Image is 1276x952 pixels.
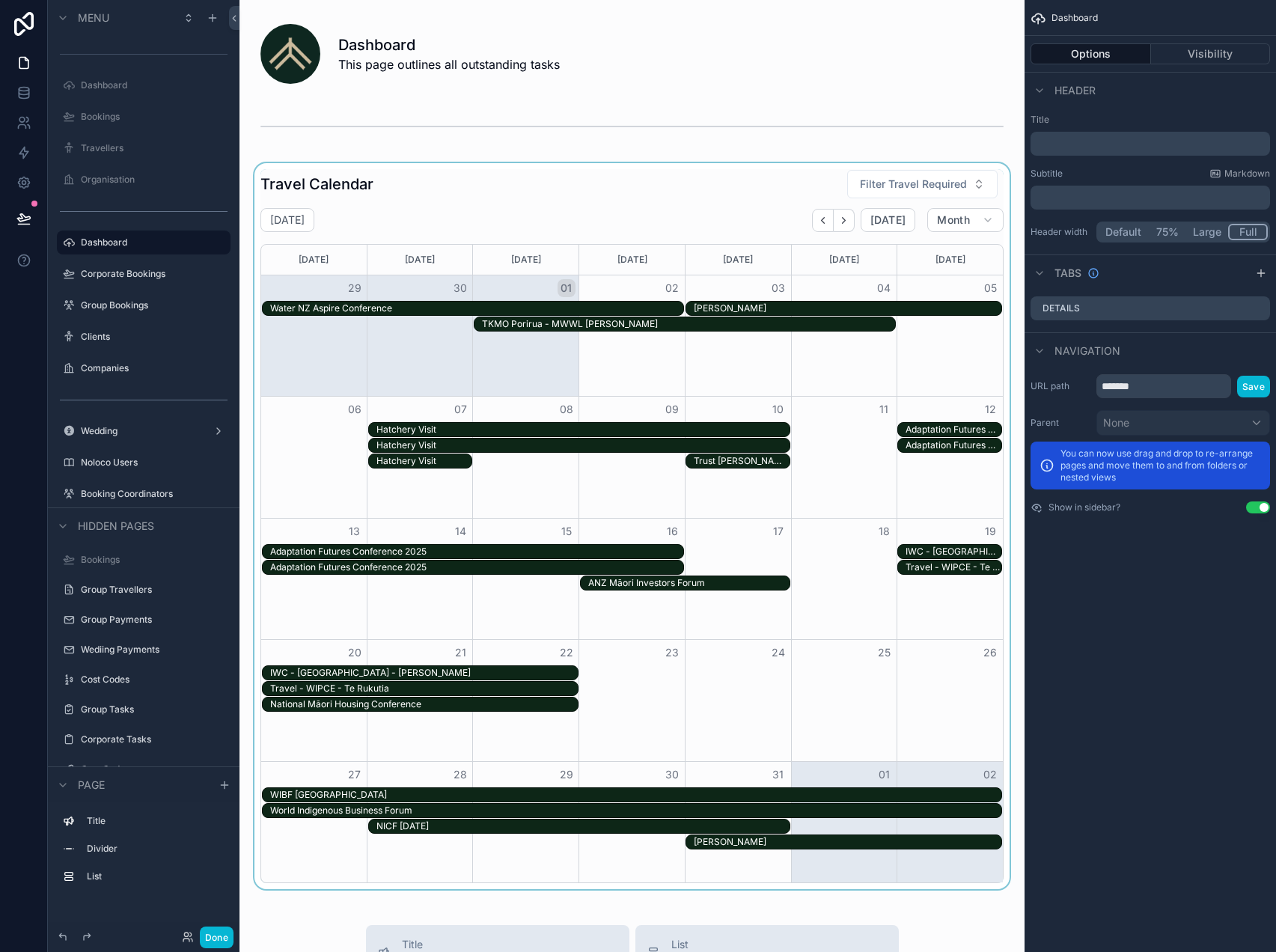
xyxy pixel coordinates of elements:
[81,488,228,500] a: Booking Coordinators
[81,425,207,437] label: Wedding
[81,331,228,343] label: Clients
[270,789,1001,801] div: WIBF [GEOGRAPHIC_DATA]
[906,561,1001,574] div: Travel - WIPCE - Te Rukutia
[1031,226,1090,238] label: Header width
[1031,43,1151,64] button: Options
[1209,168,1270,180] a: Markdown
[694,835,1001,849] div: Te Kakano
[875,766,893,784] button: 01
[663,766,681,784] button: 30
[81,174,228,186] label: Organisation
[558,644,576,662] button: 22
[1054,83,1096,98] span: Header
[451,522,469,540] button: 14
[1051,12,1098,24] span: Dashboard
[663,522,681,540] button: 16
[270,666,578,680] div: IWC - Brisbane - Georgina King
[81,79,228,91] label: Dashboard
[451,766,469,784] button: 28
[981,522,999,540] button: 19
[376,424,790,436] div: Hatchery Visit
[694,302,1001,314] div: [PERSON_NAME]
[81,237,222,248] a: Dashboard
[270,788,1001,802] div: WIBF Australia
[78,778,105,793] span: Page
[769,522,787,540] button: 17
[906,424,1001,436] div: Adaptation Futures Conference 2025
[270,546,683,558] div: Adaptation Futures Conference 2025
[376,455,472,467] div: Hatchery Visit
[906,546,1001,558] div: IWC - [GEOGRAPHIC_DATA] - [PERSON_NAME]
[81,554,228,566] a: Bookings
[588,576,790,590] div: ANZ Māori Investors Forum
[558,522,576,540] button: 15
[270,302,683,314] div: Water NZ Aspire Conference
[81,268,228,280] label: Corporate Bookings
[81,142,228,154] a: Travellers
[376,439,790,452] div: Hatchery Visit
[694,454,790,468] div: Trust Hui
[906,423,1001,436] div: Adaptation Futures Conference 2025
[875,522,893,540] button: 18
[451,644,469,662] button: 21
[346,644,364,662] button: 20
[81,614,228,626] label: Group Payments
[81,763,228,775] label: Cost Codes
[346,279,364,297] button: 29
[1099,224,1148,240] button: Default
[663,400,681,418] button: 09
[588,577,790,589] div: ANZ Māori Investors Forum
[1031,417,1090,429] label: Parent
[1043,302,1080,314] label: Details
[81,457,228,469] a: Noloco Users
[376,439,790,451] div: Hatchery Visit
[346,522,364,540] button: 13
[906,561,1001,573] div: Travel - WIPCE - Te Rukutia
[81,644,228,656] label: Wediing Payments
[376,454,472,468] div: Hatchery Visit
[1054,266,1081,281] span: Tabs
[875,400,893,418] button: 11
[81,733,228,745] label: Corporate Tasks
[1148,224,1186,240] button: 75%
[1031,186,1270,210] div: scrollable content
[1237,376,1270,397] button: Save
[81,584,228,596] label: Group Travellers
[1228,224,1268,240] button: Full
[402,937,495,952] span: Title
[906,439,1001,451] div: Adaptation Futures Conference 2025
[451,279,469,297] button: 30
[81,674,228,686] label: Cost Codes
[81,111,228,123] label: Bookings
[694,836,1001,848] div: [PERSON_NAME]
[1031,114,1270,126] label: Title
[1031,132,1270,156] div: scrollable content
[1031,168,1063,180] label: Subtitle
[1103,415,1129,430] span: None
[270,698,578,711] div: National Māori Housing Conference
[270,683,578,695] div: Travel - WIPCE - Te Rukutia
[270,561,683,574] div: Adaptation Futures Conference 2025
[1096,410,1270,436] button: None
[671,937,800,952] span: List
[558,766,576,784] button: 29
[81,362,228,374] label: Companies
[81,299,228,311] label: Group Bookings
[482,318,895,330] div: TKMO Porirua - MWWL [PERSON_NAME]
[694,302,1001,315] div: Te Kakano
[558,279,576,297] button: 01
[694,455,790,467] div: Trust [PERSON_NAME]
